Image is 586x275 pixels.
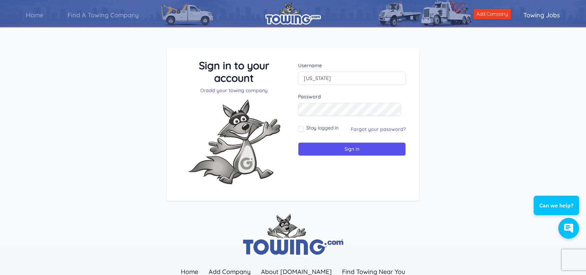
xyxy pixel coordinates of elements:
[180,59,288,84] h3: Sign in to your account
[14,5,55,25] a: Home
[55,5,151,25] a: Find A Towing Company
[298,142,406,156] input: Sign in
[306,124,339,131] label: Stay logged in
[298,93,406,100] label: Password
[241,214,345,257] img: towing
[298,62,406,69] label: Username
[265,2,321,25] img: logo.png
[511,5,572,25] a: Towing Jobs
[182,94,286,190] img: Fox-Excited.png
[351,126,406,132] a: Forgot your password?
[206,87,268,94] a: add your towing company
[529,177,586,246] iframe: Conversations
[473,9,511,19] a: Add Company
[180,87,288,94] p: Or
